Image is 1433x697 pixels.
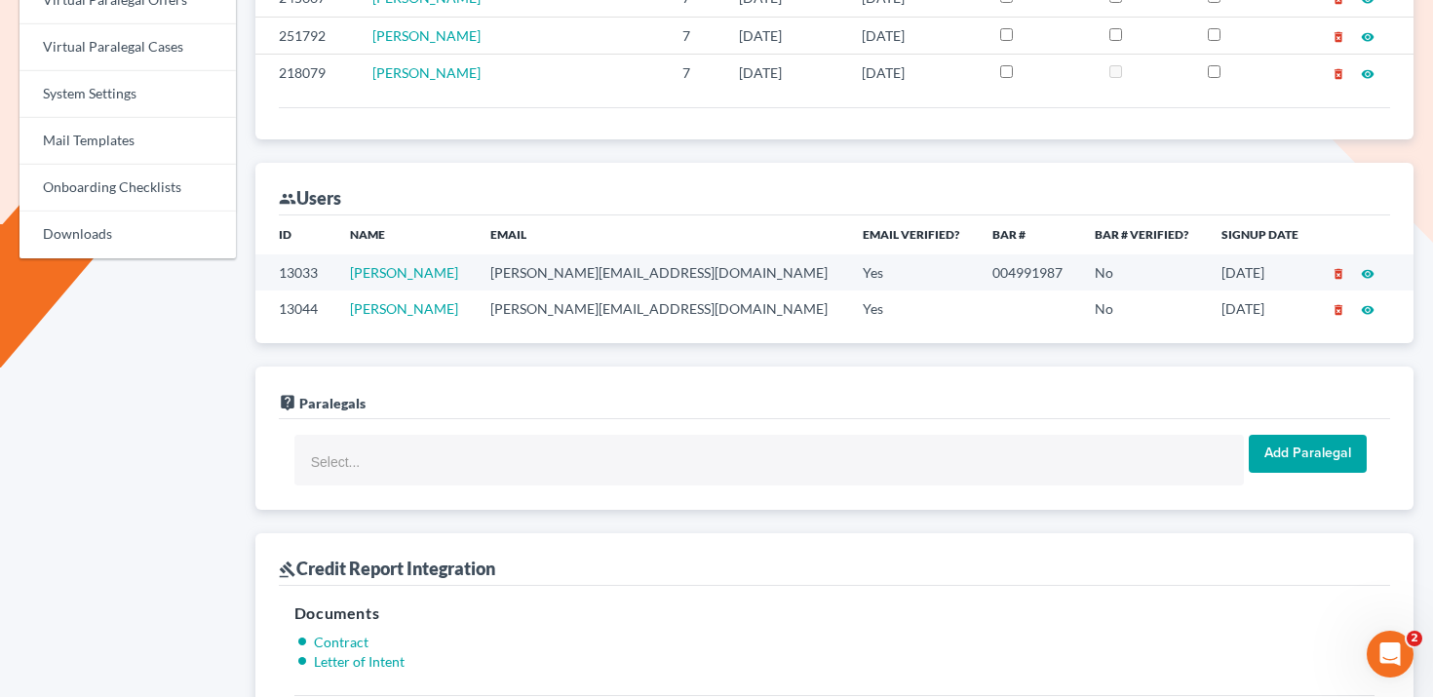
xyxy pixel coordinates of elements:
td: [DATE] [1206,290,1315,327]
i: live_help [279,394,296,411]
td: 218079 [255,55,357,92]
a: [PERSON_NAME] [372,64,481,81]
td: [PERSON_NAME][EMAIL_ADDRESS][DOMAIN_NAME] [475,254,847,290]
td: 13044 [255,290,334,327]
div: Users [279,186,341,210]
a: delete_forever [1332,300,1345,317]
td: [DATE] [846,17,985,54]
td: [DATE] [723,17,846,54]
iframe: Intercom live chat [1367,631,1414,678]
td: 13033 [255,254,334,290]
i: delete_forever [1332,267,1345,281]
a: visibility [1361,264,1375,281]
td: No [1079,290,1205,327]
a: System Settings [19,71,236,118]
a: visibility [1361,27,1375,44]
a: Onboarding Checklists [19,165,236,212]
a: Contract [314,634,368,650]
a: visibility [1361,64,1375,81]
a: delete_forever [1332,27,1345,44]
a: Letter of Intent [314,653,405,670]
i: visibility [1361,67,1375,81]
th: Bar # [977,215,1079,254]
td: Yes [847,254,976,290]
th: Name [334,215,476,254]
i: visibility [1361,267,1375,281]
h5: Documents [294,601,1375,625]
th: Email [475,215,847,254]
td: Yes [847,290,976,327]
i: delete_forever [1332,303,1345,317]
td: 7 [667,55,723,92]
a: [PERSON_NAME] [350,300,458,317]
a: Virtual Paralegal Cases [19,24,236,71]
div: Credit Report Integration [279,557,495,580]
i: group [279,190,296,208]
td: [DATE] [1206,254,1315,290]
i: gavel [279,561,296,578]
td: No [1079,254,1205,290]
i: delete_forever [1332,67,1345,81]
a: delete_forever [1332,264,1345,281]
a: Mail Templates [19,118,236,165]
input: Add Paralegal [1249,435,1367,474]
td: 004991987 [977,254,1079,290]
a: Downloads [19,212,236,258]
td: [PERSON_NAME][EMAIL_ADDRESS][DOMAIN_NAME] [475,290,847,327]
td: 251792 [255,17,357,54]
span: Paralegals [299,395,366,411]
th: Bar # Verified? [1079,215,1205,254]
a: [PERSON_NAME] [350,264,458,281]
a: [PERSON_NAME] [372,27,481,44]
a: visibility [1361,300,1375,317]
th: Signup Date [1206,215,1315,254]
td: [DATE] [846,55,985,92]
i: visibility [1361,30,1375,44]
i: visibility [1361,303,1375,317]
span: 2 [1407,631,1422,646]
th: ID [255,215,334,254]
td: [DATE] [723,55,846,92]
th: Email Verified? [847,215,976,254]
a: delete_forever [1332,64,1345,81]
i: delete_forever [1332,30,1345,44]
td: 7 [667,17,723,54]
